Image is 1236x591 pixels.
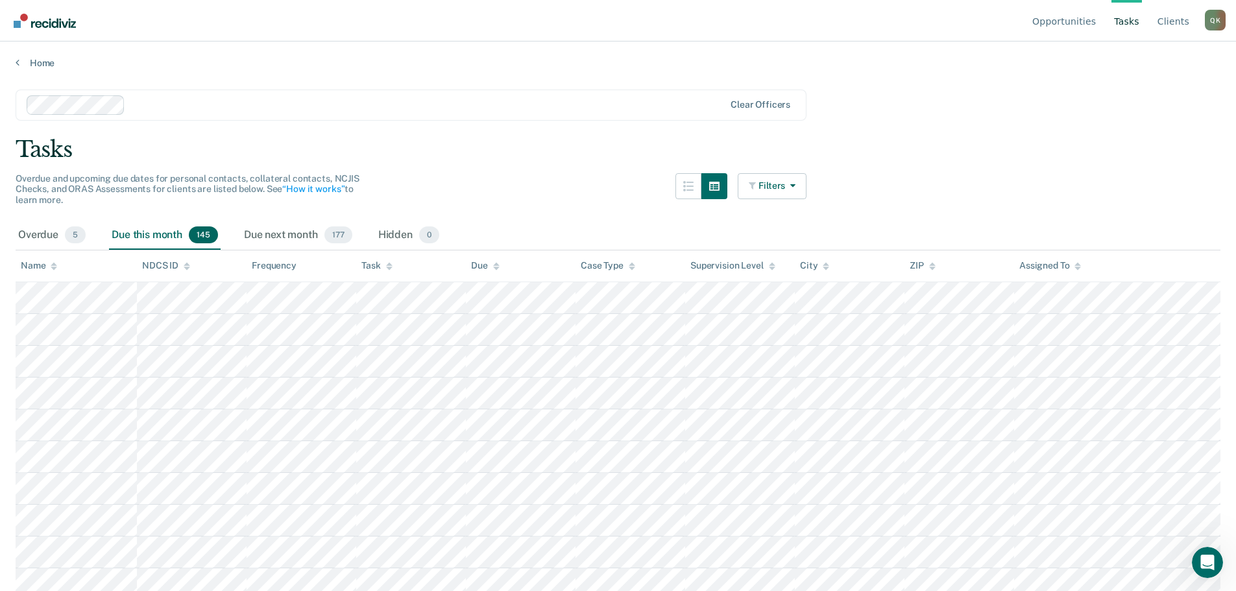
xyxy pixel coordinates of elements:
div: Due [471,260,500,271]
div: Overdue5 [16,221,88,250]
div: Assigned To [1019,260,1081,271]
img: Recidiviz [14,14,76,28]
div: Hidden0 [376,221,442,250]
span: 145 [189,226,218,243]
span: 177 [324,226,352,243]
div: NDCS ID [142,260,190,271]
div: Q K [1205,10,1226,30]
div: City [800,260,829,271]
span: Overdue and upcoming due dates for personal contacts, collateral contacts, NCJIS Checks, and ORAS... [16,173,359,206]
button: Profile dropdown button [1205,10,1226,30]
a: Home [16,57,1220,69]
div: Tasks [16,136,1220,163]
div: Due this month145 [109,221,221,250]
button: Filters [738,173,806,199]
div: Supervision Level [690,260,775,271]
a: “How it works” [282,184,345,194]
div: Due next month177 [241,221,355,250]
div: Task [361,260,392,271]
iframe: Intercom live chat [1192,547,1223,578]
div: Name [21,260,57,271]
div: Clear officers [731,99,790,110]
div: ZIP [910,260,936,271]
span: 0 [419,226,439,243]
div: Frequency [252,260,297,271]
span: 5 [65,226,86,243]
div: Case Type [581,260,635,271]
